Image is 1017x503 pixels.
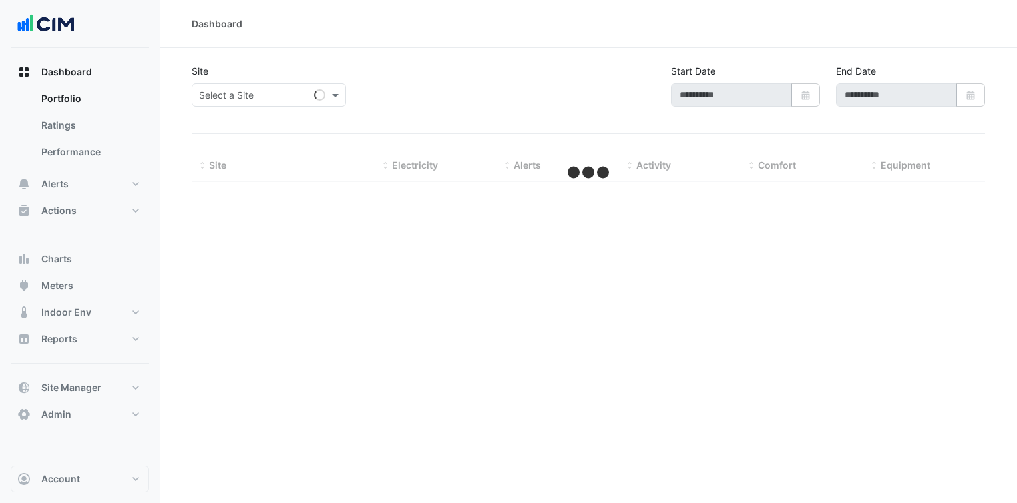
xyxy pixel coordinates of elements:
button: Dashboard [11,59,149,85]
a: Performance [31,139,149,165]
span: Site Manager [41,381,101,394]
app-icon: Admin [17,408,31,421]
a: Portfolio [31,85,149,112]
app-icon: Meters [17,279,31,292]
app-icon: Indoor Env [17,306,31,319]
app-icon: Actions [17,204,31,217]
button: Reports [11,326,149,352]
button: Site Manager [11,374,149,401]
span: Reports [41,332,77,346]
app-icon: Dashboard [17,65,31,79]
span: Comfort [758,159,796,171]
span: Alerts [41,177,69,191]
span: Admin [41,408,71,421]
button: Meters [11,272,149,299]
button: Alerts [11,171,149,197]
span: Charts [41,252,72,266]
button: Indoor Env [11,299,149,326]
label: End Date [836,64,876,78]
button: Charts [11,246,149,272]
span: Account [41,472,80,486]
label: Site [192,64,208,78]
span: Meters [41,279,73,292]
app-icon: Reports [17,332,31,346]
span: Activity [636,159,671,171]
div: Dashboard [192,17,242,31]
button: Admin [11,401,149,428]
app-icon: Alerts [17,177,31,191]
span: Indoor Env [41,306,91,319]
div: Dashboard [11,85,149,171]
a: Ratings [31,112,149,139]
span: Electricity [392,159,438,171]
span: Dashboard [41,65,92,79]
img: Company Logo [16,11,76,37]
label: Start Date [671,64,715,78]
span: Equipment [881,159,930,171]
app-icon: Charts [17,252,31,266]
span: Alerts [514,159,541,171]
app-icon: Site Manager [17,381,31,394]
button: Actions [11,197,149,224]
span: Actions [41,204,77,217]
button: Account [11,466,149,492]
span: Site [209,159,226,171]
